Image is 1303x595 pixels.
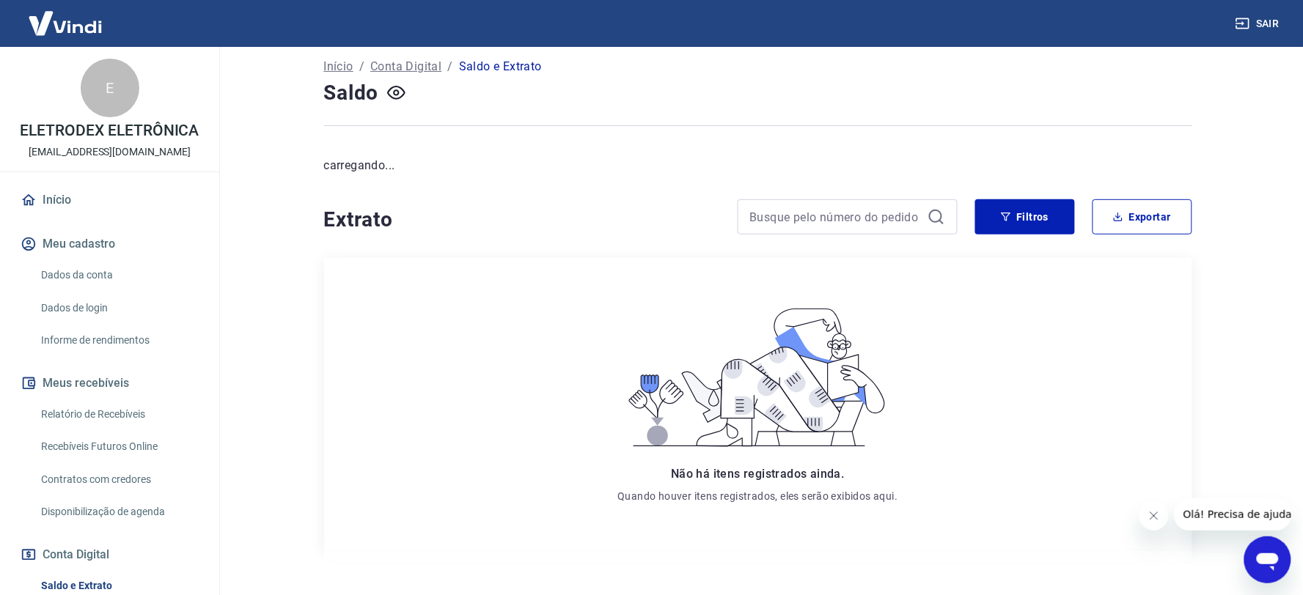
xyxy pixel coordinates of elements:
[35,497,202,527] a: Disponibilização de agenda
[18,1,113,45] img: Vindi
[35,325,202,355] a: Informe de rendimentos
[35,260,202,290] a: Dados da conta
[324,205,720,234] h4: Extrato
[370,58,441,75] a: Conta Digital
[18,184,202,216] a: Início
[20,123,199,138] p: ELETRODEX ELETRÔNICA
[18,367,202,399] button: Meus recebíveis
[1244,536,1291,583] iframe: Botão para abrir a janela de mensagens
[324,157,1192,174] p: carregando...
[81,59,139,117] div: E
[459,58,542,75] p: Saldo e Extrato
[1093,199,1192,234] button: Exportar
[29,144,191,160] p: [EMAIL_ADDRESS][DOMAIN_NAME]
[617,489,898,503] p: Quando houver itens registrados, eles serão exibidos aqui.
[18,228,202,260] button: Meu cadastro
[9,10,123,22] span: Olá! Precisa de ajuda?
[1233,10,1285,37] button: Sair
[35,432,202,462] a: Recebíveis Futuros Online
[18,539,202,571] button: Conta Digital
[448,58,453,75] p: /
[1175,498,1291,531] iframe: Mensagem da empresa
[975,199,1075,234] button: Filtros
[359,58,364,75] p: /
[1139,501,1169,531] iframe: Fechar mensagem
[750,206,922,228] input: Busque pelo número do pedido
[35,465,202,495] a: Contratos com credores
[35,399,202,429] a: Relatório de Recebíveis
[671,467,844,481] span: Não há itens registrados ainda.
[324,58,353,75] a: Início
[35,293,202,323] a: Dados de login
[324,78,379,108] h4: Saldo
